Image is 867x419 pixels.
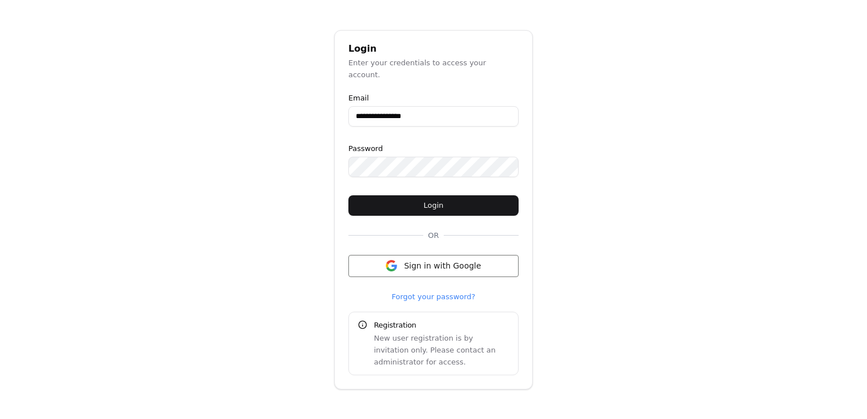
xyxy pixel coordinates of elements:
[374,319,509,331] div: Registration
[374,332,509,368] div: New user registration is by invitation only. Please contact an administrator for access.
[423,229,443,241] span: OR
[404,260,481,272] span: Sign in with Google
[348,195,519,216] button: Login
[348,94,519,102] label: Email
[348,44,519,53] div: Login
[392,291,475,303] a: Forgot your password?
[348,145,519,152] label: Password
[348,255,519,277] button: Sign in with Google
[348,57,519,81] div: Enter your credentials to access your account.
